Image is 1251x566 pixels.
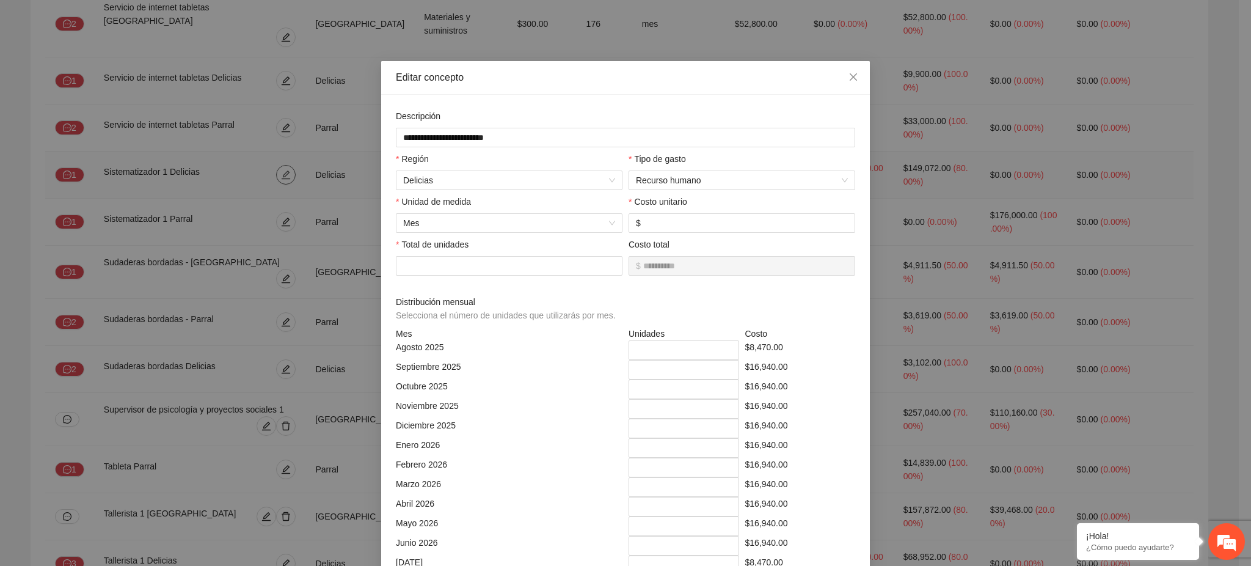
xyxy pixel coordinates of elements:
[403,214,615,232] span: Mes
[1086,531,1190,541] div: ¡Hola!
[742,419,859,438] div: $16,940.00
[396,295,620,322] span: Distribución mensual
[629,195,687,208] label: Costo unitario
[6,334,233,377] textarea: Escriba su mensaje y pulse “Intro”
[200,6,230,35] div: Minimizar ventana de chat en vivo
[393,497,625,516] div: Abril 2026
[625,327,742,340] div: Unidades
[742,327,859,340] div: Costo
[393,458,625,477] div: Febrero 2026
[393,536,625,556] div: Junio 2026
[393,380,625,399] div: Octubre 2025
[396,71,855,84] div: Editar concepto
[742,438,859,458] div: $16,940.00
[64,62,205,78] div: Chatee con nosotros ahora
[396,109,440,123] label: Descripción
[636,216,641,230] span: $
[396,311,616,320] span: Selecciona el número de unidades que utilizarás por mes.
[393,516,625,536] div: Mayo 2026
[71,163,169,287] span: Estamos en línea.
[1086,543,1190,552] p: ¿Cómo puedo ayudarte?
[396,238,469,251] label: Total de unidades
[742,340,859,360] div: $8,470.00
[393,360,625,380] div: Septiembre 2025
[837,61,870,94] button: Close
[403,171,615,189] span: Delicias
[393,399,625,419] div: Noviembre 2025
[742,516,859,536] div: $16,940.00
[742,399,859,419] div: $16,940.00
[396,152,429,166] label: Región
[636,171,848,189] span: Recurso humano
[742,497,859,516] div: $16,940.00
[742,536,859,556] div: $16,940.00
[629,152,686,166] label: Tipo de gasto
[393,327,625,340] div: Mes
[396,195,471,208] label: Unidad de medida
[742,360,859,380] div: $16,940.00
[629,238,669,251] label: Costo total
[742,477,859,497] div: $16,940.00
[393,340,625,360] div: Agosto 2025
[848,72,858,82] span: close
[393,477,625,497] div: Marzo 2026
[393,419,625,438] div: Diciembre 2025
[636,259,641,273] span: $
[393,438,625,458] div: Enero 2026
[742,380,859,399] div: $16,940.00
[742,458,859,477] div: $16,940.00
